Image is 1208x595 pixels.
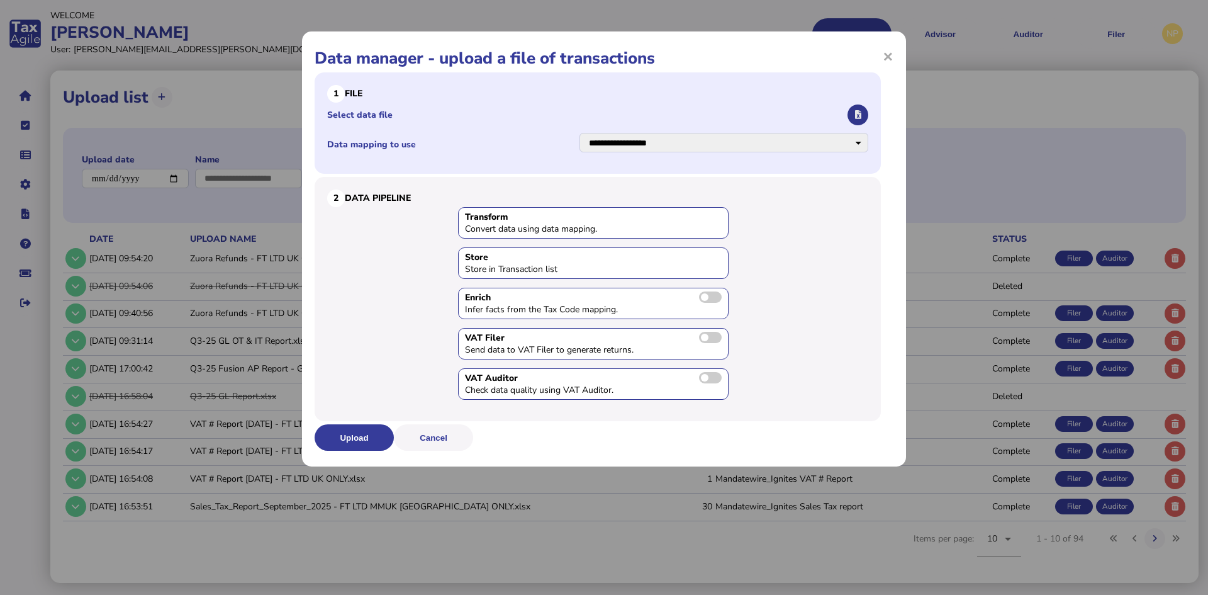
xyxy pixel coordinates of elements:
button: Select an Excel file to upload [847,105,868,125]
h3: Data Pipeline [327,190,868,207]
div: Transform [465,211,722,223]
div: Infer facts from the Tax Code mapping. [465,303,654,315]
div: Convert data using data mapping. [465,223,654,235]
div: Send data to VAT Filer to generate returns. [465,344,654,356]
h3: File [327,85,868,103]
label: Send transactions to VAT Filer [699,332,722,343]
div: VAT Filer [465,332,722,344]
label: Data mapping to use [327,139,578,150]
div: Check data quality using VAT Auditor. [465,384,654,396]
button: Cancel [394,424,473,451]
label: Toggle to enable data enrichment [699,292,722,303]
div: 2 [327,190,345,207]
div: Toggle to send data to VAT Auditor [458,368,729,400]
label: Send transactions to VAT Auditor [699,372,722,383]
div: Toggle to send data to VAT Filer [458,328,729,360]
div: 1 [327,85,345,103]
div: Store [465,251,722,263]
label: Select data file [327,109,846,121]
h1: Data manager - upload a file of transactions [315,47,893,69]
span: × [883,44,893,68]
button: Upload [315,424,394,451]
div: Enrich [465,292,722,303]
div: VAT Auditor [465,372,722,384]
div: Store in Transaction list [465,263,654,275]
